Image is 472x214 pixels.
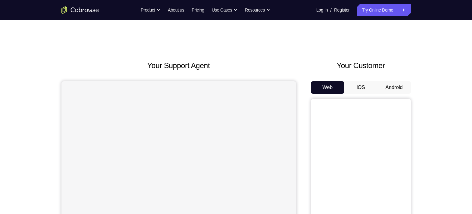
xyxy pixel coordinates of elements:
a: Log In [316,4,328,16]
button: Android [377,81,411,94]
button: Use Cases [212,4,237,16]
h2: Your Customer [311,60,411,71]
button: Web [311,81,344,94]
button: iOS [344,81,377,94]
button: Resources [245,4,270,16]
a: Go to the home page [61,6,99,14]
a: About us [168,4,184,16]
a: Pricing [192,4,204,16]
a: Register [334,4,349,16]
h2: Your Support Agent [61,60,296,71]
a: Try Online Demo [357,4,411,16]
button: Product [141,4,160,16]
span: / [330,6,332,14]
